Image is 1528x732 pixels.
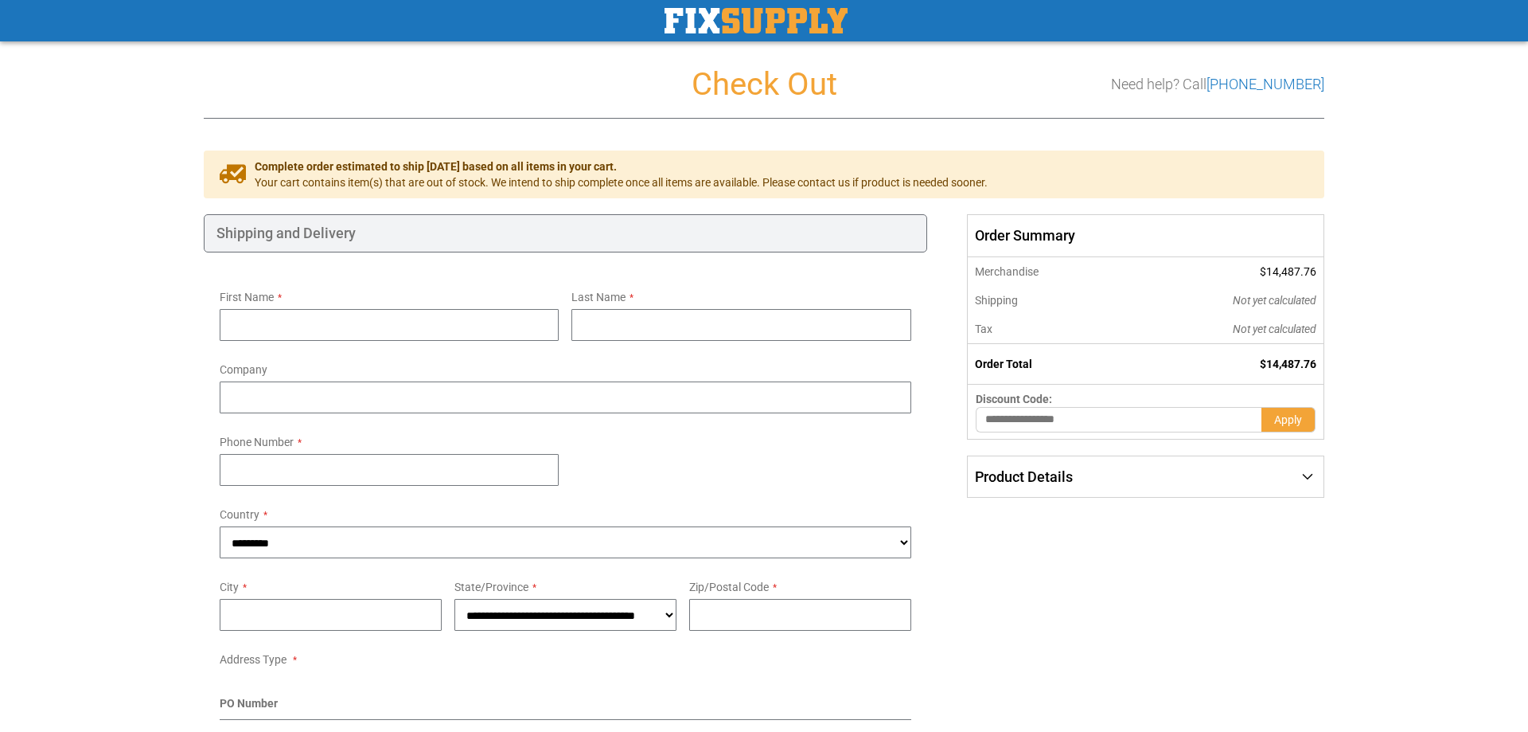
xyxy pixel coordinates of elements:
[665,8,848,33] img: Fix Industrial Supply
[454,581,528,593] span: State/Province
[1233,323,1316,335] span: Not yet calculated
[967,214,1324,257] span: Order Summary
[967,257,1125,286] th: Merchandise
[204,67,1324,102] h1: Check Out
[665,8,848,33] a: store logo
[1260,265,1316,278] span: $14,487.76
[976,393,1052,405] span: Discount Code:
[975,294,1018,307] span: Shipping
[967,315,1125,344] th: Tax
[1206,76,1324,92] a: [PHONE_NUMBER]
[975,468,1073,485] span: Product Details
[220,436,294,448] span: Phone Number
[1233,294,1316,307] span: Not yet calculated
[220,363,267,376] span: Company
[571,291,626,303] span: Last Name
[220,653,286,666] span: Address Type
[220,581,239,593] span: City
[1111,76,1324,92] h3: Need help? Call
[220,695,911,720] div: PO Number
[689,581,769,593] span: Zip/Postal Code
[255,174,988,190] span: Your cart contains item(s) that are out of stock. We intend to ship complete once all items are a...
[220,508,259,521] span: Country
[255,159,988,174] span: Complete order estimated to ship [DATE] based on all items in your cart.
[204,214,927,252] div: Shipping and Delivery
[1260,358,1316,370] span: $14,487.76
[1274,413,1302,426] span: Apply
[220,291,274,303] span: First Name
[1261,407,1316,433] button: Apply
[975,358,1032,370] strong: Order Total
